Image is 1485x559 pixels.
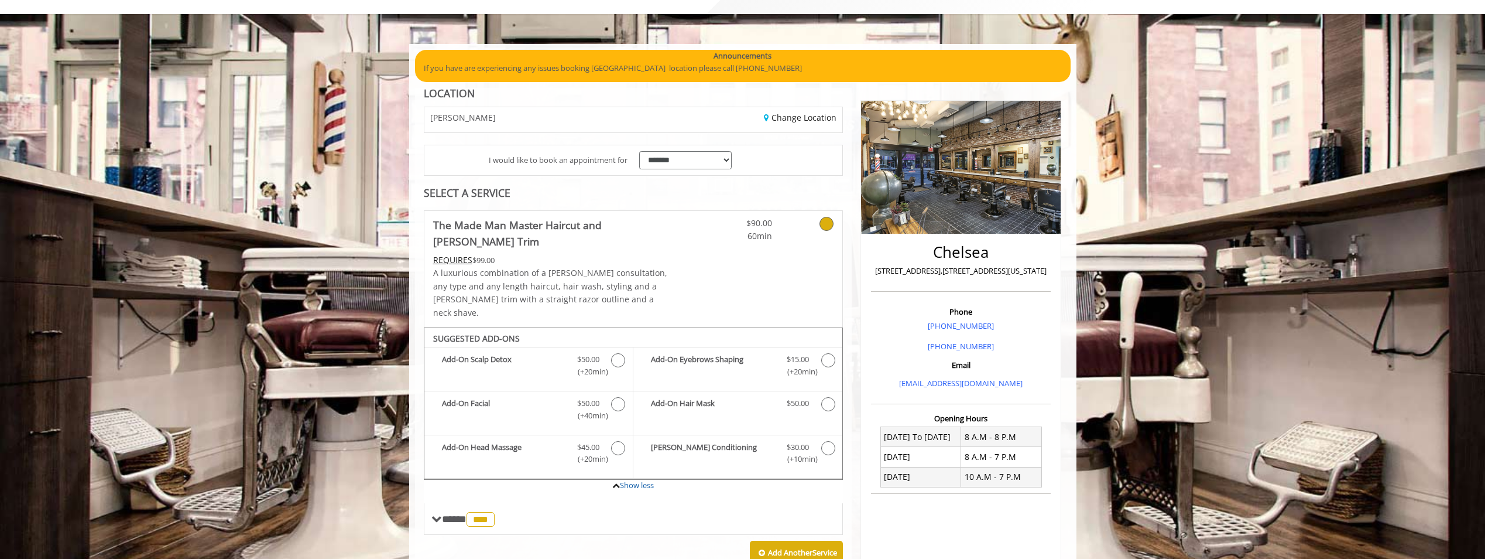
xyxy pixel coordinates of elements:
[703,230,772,243] span: 60min
[442,441,565,466] b: Add-On Head Massage
[577,353,599,366] span: $50.00
[874,361,1048,369] h3: Email
[571,453,605,465] span: (+20min )
[780,453,815,465] span: (+10min )
[424,188,843,199] div: SELECT A SERVICE
[433,217,668,250] b: The Made Man Master Haircut and [PERSON_NAME] Trim
[571,410,605,422] span: (+40min )
[433,267,668,319] p: A luxurious combination of a [PERSON_NAME] consultation, any type and any length haircut, hair wa...
[571,366,605,378] span: (+20min )
[442,397,565,422] b: Add-On Facial
[424,328,843,480] div: The Made Man Master Haircut and Beard Trim Add-onS
[880,427,961,447] td: [DATE] To [DATE]
[764,112,836,123] a: Change Location
[928,321,994,331] a: [PHONE_NUMBER]
[577,397,599,410] span: $50.00
[787,441,809,454] span: $30.00
[961,467,1042,487] td: 10 A.M - 7 P.M
[874,308,1048,316] h3: Phone
[928,341,994,352] a: [PHONE_NUMBER]
[899,378,1023,388] a: [EMAIL_ADDRESS][DOMAIN_NAME]
[874,244,1048,261] h2: Chelsea
[880,467,961,487] td: [DATE]
[780,366,815,378] span: (+20min )
[651,441,775,466] b: [PERSON_NAME] Conditioning
[430,353,627,381] label: Add-On Scalp Detox
[424,62,1062,74] p: If you have are experiencing any issues booking [GEOGRAPHIC_DATA] location please call [PHONE_NUM...
[442,353,565,378] b: Add-On Scalp Detox
[433,254,472,265] span: This service needs some Advance to be paid before we block your appointment
[651,397,775,411] b: Add-On Hair Mask
[874,265,1048,277] p: [STREET_ADDRESS],[STREET_ADDRESS][US_STATE]
[433,254,668,267] div: $99.00
[880,447,961,467] td: [DATE]
[639,353,836,381] label: Add-On Eyebrows Shaping
[768,547,837,558] b: Add Another Service
[871,414,1051,422] h3: Opening Hours
[961,447,1042,467] td: 8 A.M - 7 P.M
[787,397,809,410] span: $50.00
[430,397,627,425] label: Add-On Facial
[489,154,627,166] span: I would like to book an appointment for
[961,427,1042,447] td: 8 A.M - 8 P.M
[424,86,475,100] b: LOCATION
[703,217,772,230] span: $90.00
[577,441,599,454] span: $45.00
[787,353,809,366] span: $15.00
[651,353,775,378] b: Add-On Eyebrows Shaping
[433,333,520,344] b: SUGGESTED ADD-ONS
[430,441,627,469] label: Add-On Head Massage
[714,50,771,62] b: Announcements
[639,397,836,414] label: Add-On Hair Mask
[639,441,836,469] label: Beard Conditioning
[620,480,654,490] a: Show less
[430,113,496,122] span: [PERSON_NAME]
